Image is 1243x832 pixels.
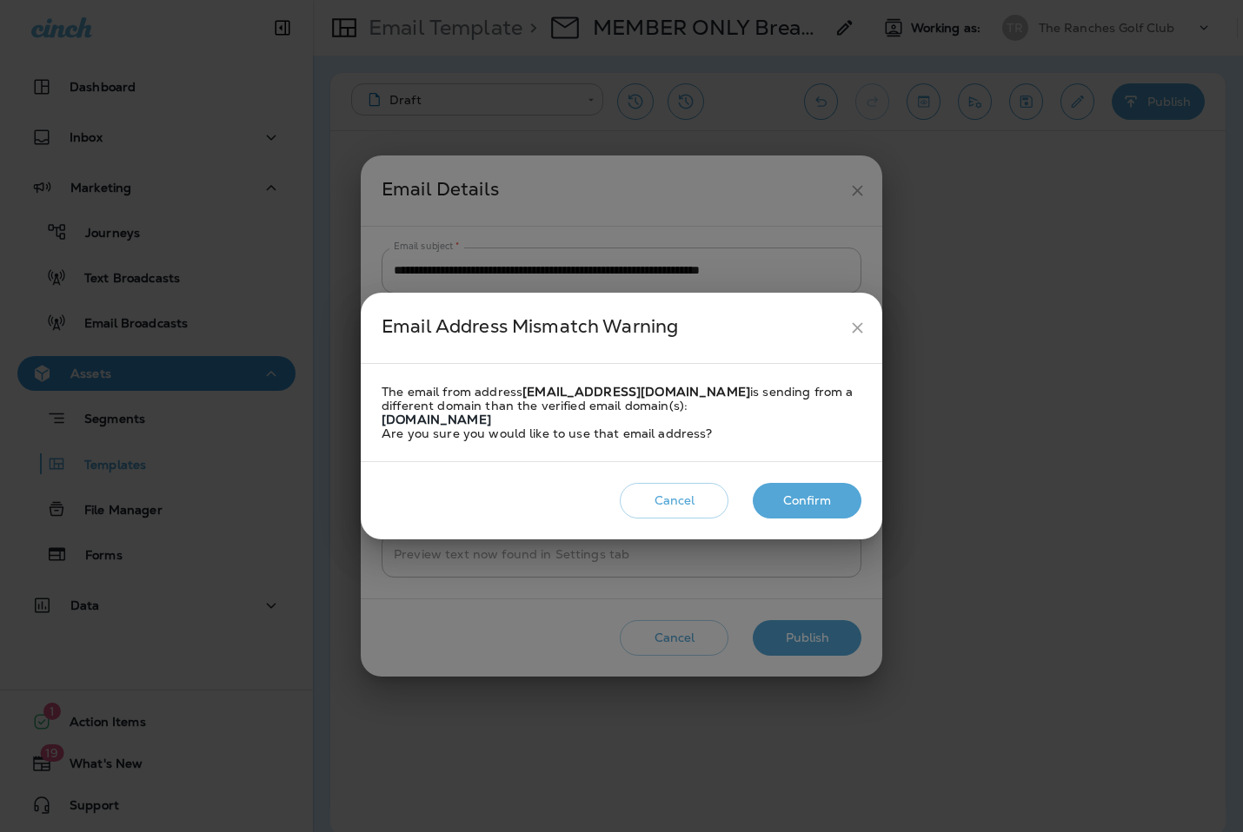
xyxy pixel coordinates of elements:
div: Email Address Mismatch Warning [382,312,841,344]
strong: [DOMAIN_NAME] [382,412,491,427]
button: close [841,312,874,344]
button: Confirm [753,483,861,518]
button: Cancel [620,483,728,518]
strong: [EMAIL_ADDRESS][DOMAIN_NAME] [522,384,750,399]
div: The email from address is sending from a different domain than the verified email domain(s): Are ... [382,385,861,440]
